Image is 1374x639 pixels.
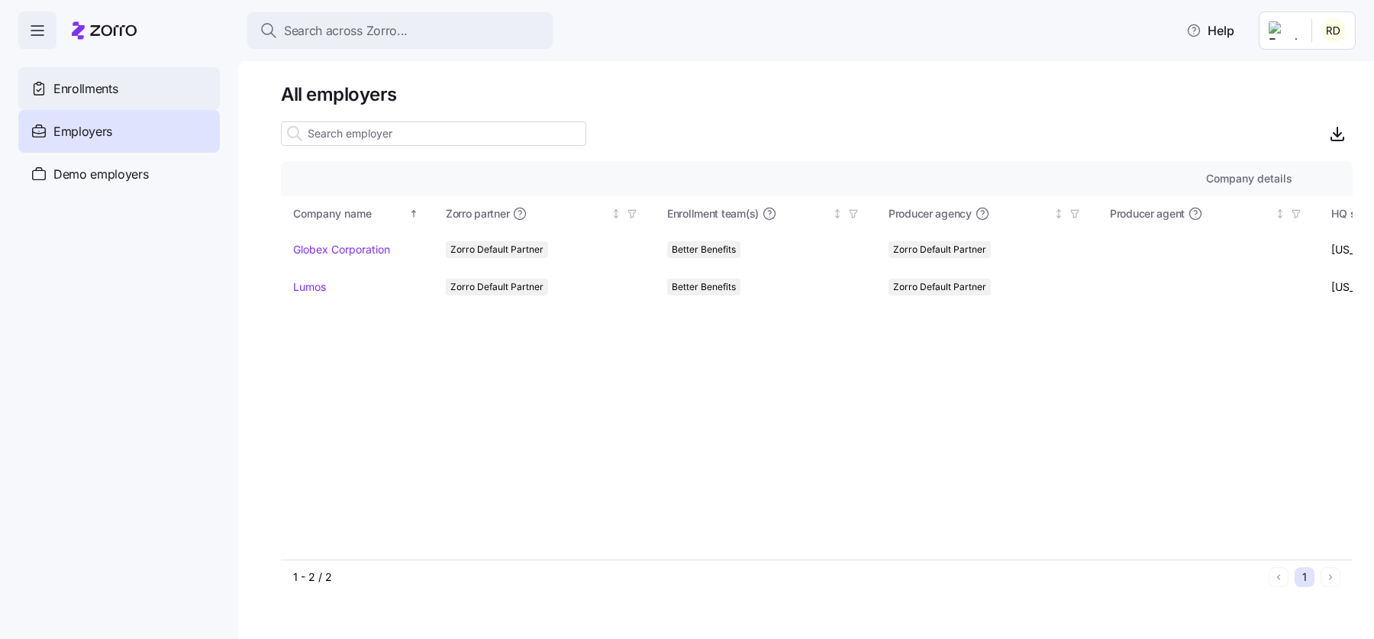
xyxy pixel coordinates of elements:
span: Zorro Default Partner [893,241,986,258]
span: Producer agent [1110,206,1185,221]
a: Enrollments [18,67,220,110]
a: Lumos [293,279,326,295]
span: Help [1186,21,1234,40]
div: Not sorted [1275,208,1285,219]
span: Zorro Default Partner [450,279,543,295]
div: Not sorted [832,208,843,219]
a: Demo employers [18,153,220,195]
button: Help [1174,15,1247,46]
th: Enrollment team(s)Not sorted [655,196,876,231]
span: Enrollment team(s) [667,206,759,221]
h1: All employers [281,82,1353,106]
span: Zorro Default Partner [893,279,986,295]
button: Previous page [1269,567,1289,587]
input: Search employer [281,121,586,146]
div: Not sorted [611,208,621,219]
div: Not sorted [1053,208,1064,219]
span: Zorro Default Partner [450,241,543,258]
span: Better Benefits [672,279,736,295]
th: Zorro partnerNot sorted [434,196,655,231]
span: Better Benefits [672,241,736,258]
button: Search across Zorro... [247,12,553,49]
span: Enrollments [53,79,118,98]
th: Company nameSorted ascending [281,196,434,231]
th: Producer agencyNot sorted [876,196,1098,231]
div: Company name [293,205,406,222]
button: 1 [1295,567,1314,587]
div: Sorted ascending [408,208,419,219]
span: Zorro partner [446,206,509,221]
th: Producer agentNot sorted [1098,196,1319,231]
span: Employers [53,122,112,141]
div: 1 - 2 / 2 [293,570,1263,585]
span: Producer agency [889,206,972,221]
span: Search across Zorro... [284,21,408,40]
a: Employers [18,110,220,153]
img: 9f794d0485883a9a923180f976dc9e55 [1321,18,1346,43]
img: Employer logo [1269,21,1299,40]
button: Next page [1321,567,1340,587]
a: Globex Corporation [293,242,390,257]
span: Demo employers [53,165,149,184]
